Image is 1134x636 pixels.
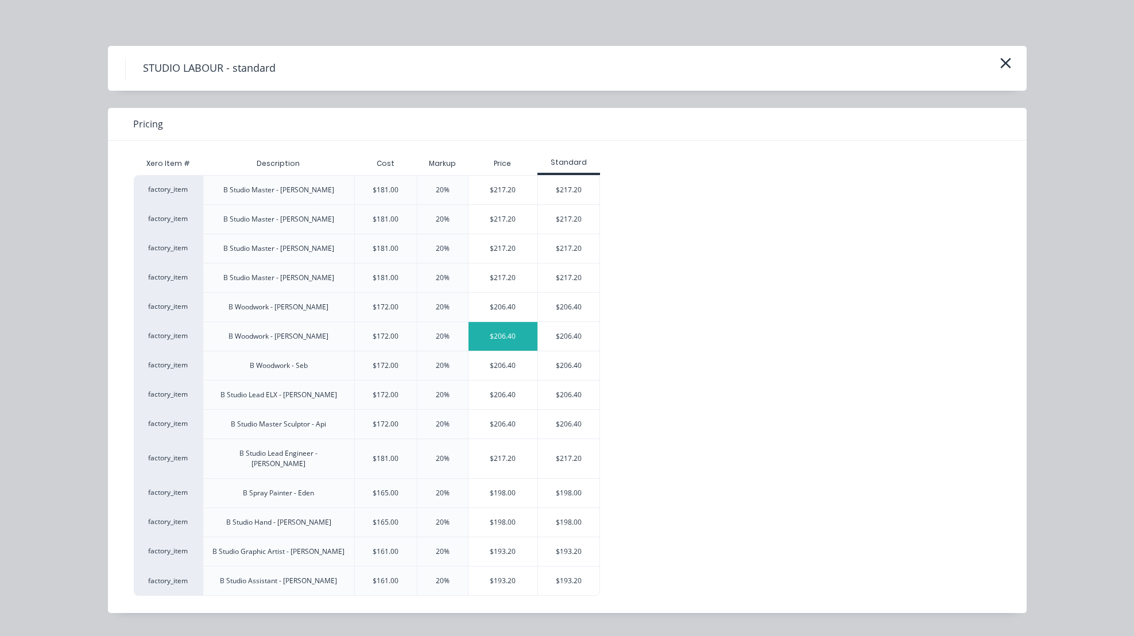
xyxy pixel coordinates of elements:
[538,234,599,263] div: $217.20
[538,205,599,234] div: $217.20
[134,566,203,596] div: factory_item
[538,410,599,439] div: $206.40
[247,149,309,178] div: Description
[134,409,203,439] div: factory_item
[229,331,328,342] div: B Woodwork - [PERSON_NAME]
[538,508,599,537] div: $198.00
[226,517,331,528] div: B Studio Hand - [PERSON_NAME]
[134,263,203,292] div: factory_item
[436,273,450,283] div: 20%
[436,517,450,528] div: 20%
[223,273,334,283] div: B Studio Master - [PERSON_NAME]
[243,488,314,498] div: B Spray Painter - Eden
[231,419,326,429] div: B Studio Master Sculptor - Api
[373,360,398,371] div: $172.00
[134,351,203,380] div: factory_item
[436,576,450,586] div: 20%
[134,204,203,234] div: factory_item
[133,117,163,131] span: Pricing
[469,508,538,537] div: $198.00
[436,453,450,464] div: 20%
[134,537,203,566] div: factory_item
[469,351,538,380] div: $206.40
[373,453,398,464] div: $181.00
[373,185,398,195] div: $181.00
[537,157,600,168] div: Standard
[134,380,203,409] div: factory_item
[538,537,599,566] div: $193.20
[134,234,203,263] div: factory_item
[469,479,538,507] div: $198.00
[436,360,450,371] div: 20%
[538,263,599,292] div: $217.20
[373,546,398,557] div: $161.00
[436,390,450,400] div: 20%
[223,214,334,224] div: B Studio Master - [PERSON_NAME]
[134,152,203,175] div: Xero Item #
[436,331,450,342] div: 20%
[220,576,337,586] div: B Studio Assistant - [PERSON_NAME]
[223,243,334,254] div: B Studio Master - [PERSON_NAME]
[354,152,417,175] div: Cost
[373,488,398,498] div: $165.00
[469,410,538,439] div: $206.40
[436,546,450,557] div: 20%
[436,419,450,429] div: 20%
[373,419,398,429] div: $172.00
[436,243,450,254] div: 20%
[373,243,398,254] div: $181.00
[373,517,398,528] div: $165.00
[373,390,398,400] div: $172.00
[538,381,599,409] div: $206.40
[373,214,398,224] div: $181.00
[134,175,203,204] div: factory_item
[125,57,293,79] h4: STUDIO LABOUR - standard
[134,292,203,321] div: factory_item
[436,185,450,195] div: 20%
[436,214,450,224] div: 20%
[436,488,450,498] div: 20%
[538,293,599,321] div: $206.40
[223,185,334,195] div: B Studio Master - [PERSON_NAME]
[469,381,538,409] div: $206.40
[538,439,599,478] div: $217.20
[469,537,538,566] div: $193.20
[373,331,398,342] div: $172.00
[373,302,398,312] div: $172.00
[373,576,398,586] div: $161.00
[220,390,337,400] div: B Studio Lead ELX - [PERSON_NAME]
[538,176,599,204] div: $217.20
[538,351,599,380] div: $206.40
[469,293,538,321] div: $206.40
[373,273,398,283] div: $181.00
[538,322,599,351] div: $206.40
[469,567,538,595] div: $193.20
[250,360,308,371] div: B Woodwork - Seb
[134,439,203,478] div: factory_item
[229,302,328,312] div: B Woodwork - [PERSON_NAME]
[134,478,203,507] div: factory_item
[469,322,538,351] div: $206.40
[469,234,538,263] div: $217.20
[417,152,468,175] div: Markup
[212,546,345,557] div: B Studio Graphic Artist - [PERSON_NAME]
[469,263,538,292] div: $217.20
[469,205,538,234] div: $217.20
[436,302,450,312] div: 20%
[538,567,599,595] div: $193.20
[538,479,599,507] div: $198.00
[469,439,538,478] div: $217.20
[469,176,538,204] div: $217.20
[134,321,203,351] div: factory_item
[134,507,203,537] div: factory_item
[212,448,346,469] div: B Studio Lead Engineer - [PERSON_NAME]
[468,152,538,175] div: Price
